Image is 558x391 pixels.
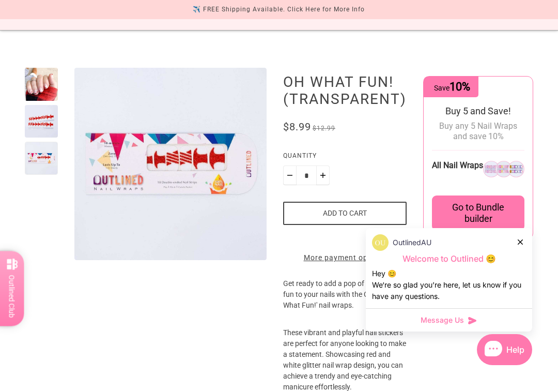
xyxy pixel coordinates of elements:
[372,253,526,264] p: Welcome to Outlined 😊
[193,4,365,15] div: ✈️ FREE Shipping Available. Click Here for More Info
[283,202,407,225] button: Add to cart
[316,166,330,185] button: Plus
[439,121,517,141] span: Buy any 5 Nail Wraps and save 10%
[74,68,267,260] img: Oh What Fun! (Transparent)-Adult Nail Wraps-Outlined
[432,160,483,170] span: All Nail Wraps
[313,125,335,132] span: $12.99
[283,166,297,185] button: Minus
[372,268,526,302] div: Hey 😊 We‘re so glad you’re here, let us know if you have any questions.
[74,68,267,260] modal-trigger: Enlarge product image
[283,151,407,166] label: Quantity
[283,73,407,108] h1: Oh What Fun! (Transparent)
[283,278,407,327] p: Get ready to add a pop of colour and fun to your nails with the Outlined 'Oh What Fun!' nail wraps.
[421,315,464,325] span: Message Us
[434,84,470,92] span: Save
[283,252,407,263] a: More payment options
[445,106,511,116] span: Buy 5 and Save!
[372,234,389,251] img: data:image/png;base64,iVBORw0KGgoAAAANSUhEUgAAACQAAAAkCAYAAADhAJiYAAAAAXNSR0IArs4c6QAAAERlWElmTU0...
[438,202,518,224] span: Go to Bundle builder
[450,80,470,93] span: 10%
[283,121,311,133] span: $8.99
[393,237,431,248] p: OutlinedAU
